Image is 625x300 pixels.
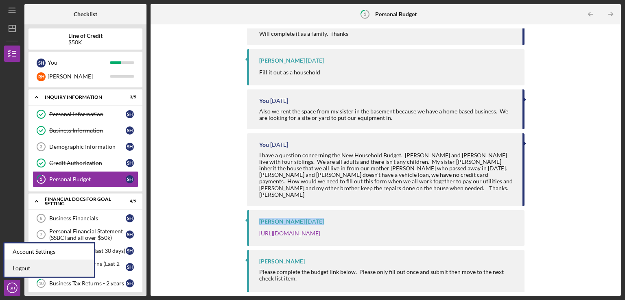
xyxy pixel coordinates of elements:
[49,143,126,150] div: Demographic Information
[306,57,324,64] time: 2025-08-13 16:42
[126,159,134,167] div: S H
[40,216,42,221] tspan: 6
[259,98,269,104] div: You
[375,11,417,17] b: Personal Budget
[126,143,134,151] div: S H
[45,197,116,206] div: Financial Docs for Goal Setting
[48,56,110,70] div: You
[259,68,320,77] p: Fill it out as a household
[259,218,305,225] div: [PERSON_NAME]
[259,269,516,282] div: Please complete the budget link below. Please only fill out once and submit then move to the next...
[49,176,126,183] div: Personal Budget
[45,95,116,100] div: INQUIRY INFORMATION
[49,215,126,222] div: Business Financials
[33,106,138,122] a: Personal InformationSH
[33,139,138,155] a: 3Demographic InformationSH
[126,247,134,255] div: S H
[306,218,324,225] time: 2025-08-04 16:44
[39,281,44,286] tspan: 10
[49,127,126,134] div: Business Information
[4,243,94,260] div: Account Settings
[9,286,15,290] text: SH
[4,280,20,296] button: SH
[259,108,514,121] div: Also we rent the space from my sister in the basement because we have a home based business. We a...
[122,199,136,204] div: 4 / 9
[40,144,42,149] tspan: 3
[68,33,103,39] b: Line of Credit
[49,228,126,241] div: Personal Financial Statement (SSBCI and all over $50k)
[33,226,138,243] a: 7Personal Financial Statement (SSBCI and all over $50k)SH
[4,260,94,277] a: Logout
[122,95,136,100] div: 3 / 5
[364,11,366,17] tspan: 5
[126,126,134,135] div: S H
[126,110,134,118] div: S H
[37,59,46,67] div: S H
[259,258,305,265] div: [PERSON_NAME]
[126,175,134,183] div: S H
[126,279,134,287] div: S H
[270,98,288,104] time: 2025-08-13 02:11
[74,11,97,17] b: Checklist
[49,160,126,166] div: Credit Authorization
[49,280,126,287] div: Business Tax Returns - 2 years
[33,275,138,291] a: 10Business Tax Returns - 2 yearsSH
[33,122,138,139] a: Business InformationSH
[259,230,320,237] a: [URL][DOMAIN_NAME]
[259,141,269,148] div: You
[259,152,514,198] div: I have a question concerning the New Household Budget. [PERSON_NAME] and [PERSON_NAME] live with ...
[126,263,134,271] div: S H
[270,141,288,148] time: 2025-08-13 02:09
[68,39,103,46] div: $50K
[126,230,134,239] div: S H
[40,232,42,237] tspan: 7
[33,155,138,171] a: Credit AuthorizationSH
[37,72,46,81] div: R H
[259,57,305,64] div: [PERSON_NAME]
[33,171,138,187] a: 5Personal BudgetSH
[33,210,138,226] a: 6Business FinancialsSH
[40,177,42,182] tspan: 5
[126,214,134,222] div: S H
[49,111,126,117] div: Personal Information
[48,70,110,83] div: [PERSON_NAME]
[259,30,348,37] div: Will complete it as a family. Thanks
